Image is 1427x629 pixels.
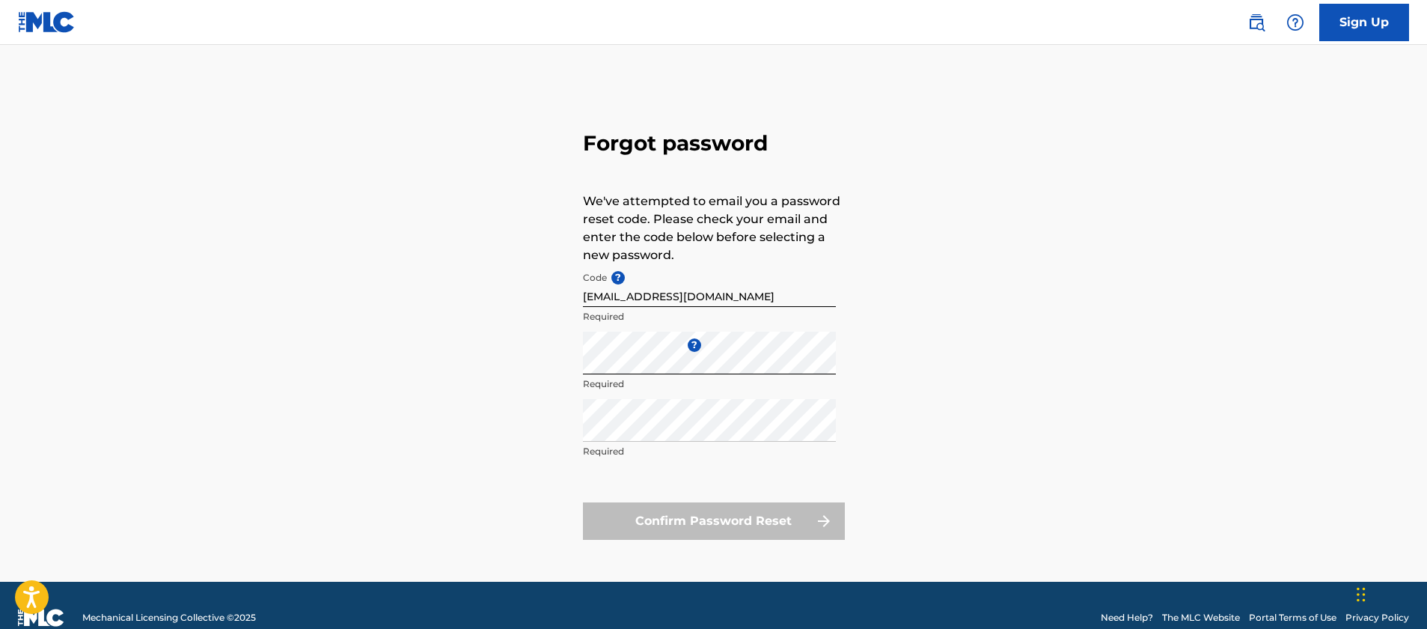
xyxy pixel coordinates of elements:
[688,338,701,352] span: ?
[18,609,64,627] img: logo
[611,271,625,285] span: ?
[1247,13,1265,31] img: search
[583,192,845,264] p: We've attempted to email you a password reset code. Please check your email and enter the code be...
[1162,611,1240,625] a: The MLC Website
[1101,611,1153,625] a: Need Help?
[1357,572,1366,617] div: Drag
[583,310,836,323] p: Required
[1286,13,1304,31] img: help
[1241,7,1271,37] a: Public Search
[1280,7,1310,37] div: Help
[583,130,845,157] h3: Forgot password
[1345,611,1409,625] a: Privacy Policy
[1249,611,1336,625] a: Portal Terms of Use
[1319,4,1409,41] a: Sign Up
[82,611,256,625] span: Mechanical Licensing Collective © 2025
[1352,557,1427,629] iframe: Chat Widget
[583,377,836,391] p: Required
[18,11,76,33] img: MLC Logo
[583,445,836,458] p: Required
